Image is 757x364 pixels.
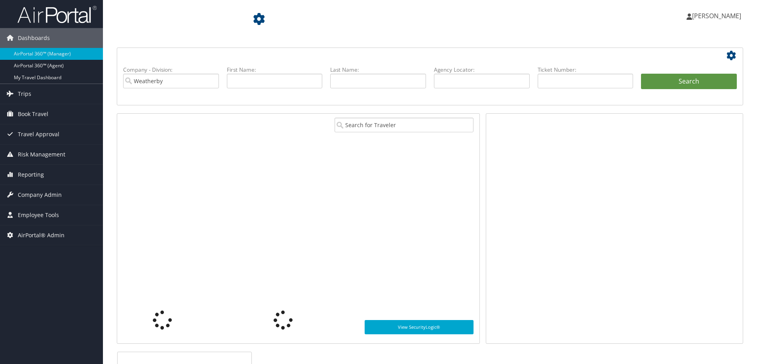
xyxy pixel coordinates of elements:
span: Book Travel [18,104,48,124]
label: Agency Locator: [434,66,530,74]
span: Reporting [18,165,44,185]
img: airportal-logo.png [17,5,97,24]
span: Risk Management [18,145,65,164]
span: ( 4914 ) [150,34,171,42]
input: Search for Traveler [335,118,474,132]
span: Trips [18,84,31,104]
label: Last Name: [330,66,426,74]
span: Company Admin [18,185,62,205]
span: Travel Approval [18,124,59,144]
label: Ticket Number: [538,66,633,74]
span: (at least one field required) [200,53,276,60]
h1: Traveling [DATE] [123,115,212,131]
span: Dashboards [18,28,50,48]
label: First Name: [227,66,323,74]
h1: AirPortal 360™ Dashboard [111,11,536,28]
label: Company - Division: [123,66,219,74]
button: Search [641,74,737,90]
a: View SecurityLogic® [365,320,474,334]
span: AirPortal® Admin [18,225,65,245]
a: [PERSON_NAME] [687,4,749,28]
a: Weatherby [111,34,193,42]
span: Employee Tools [18,205,59,225]
h2: Airtinerary Lookup [123,49,685,63]
span: , [ 599 ] [171,34,192,42]
span: [PERSON_NAME] [692,11,741,20]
